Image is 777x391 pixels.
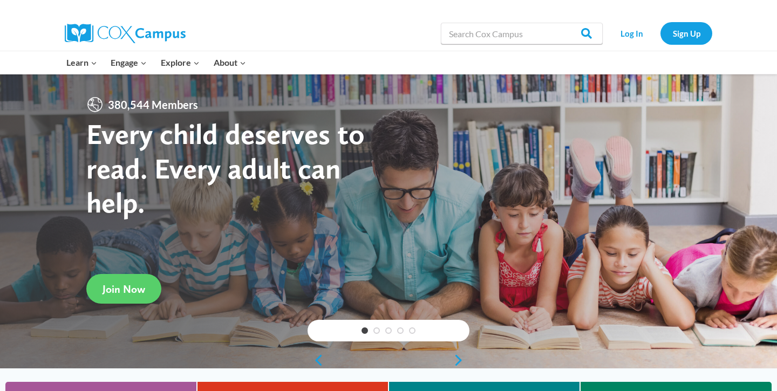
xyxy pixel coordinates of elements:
nav: Primary Navigation [59,51,253,74]
span: About [214,56,246,70]
span: Explore [161,56,200,70]
span: 380,544 Members [104,96,202,113]
a: 3 [385,327,392,334]
a: Log In [608,22,655,44]
strong: Every child deserves to read. Every adult can help. [86,116,365,219]
img: Cox Campus [65,24,186,43]
span: Join Now [103,283,145,296]
a: previous [308,354,324,367]
a: 2 [373,327,380,334]
a: Sign Up [660,22,712,44]
a: 1 [362,327,368,334]
a: 4 [397,327,404,334]
nav: Secondary Navigation [608,22,712,44]
a: 5 [409,327,415,334]
span: Engage [111,56,147,70]
div: content slider buttons [308,349,469,371]
a: next [453,354,469,367]
span: Learn [66,56,97,70]
a: Join Now [86,274,161,304]
input: Search Cox Campus [441,23,603,44]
